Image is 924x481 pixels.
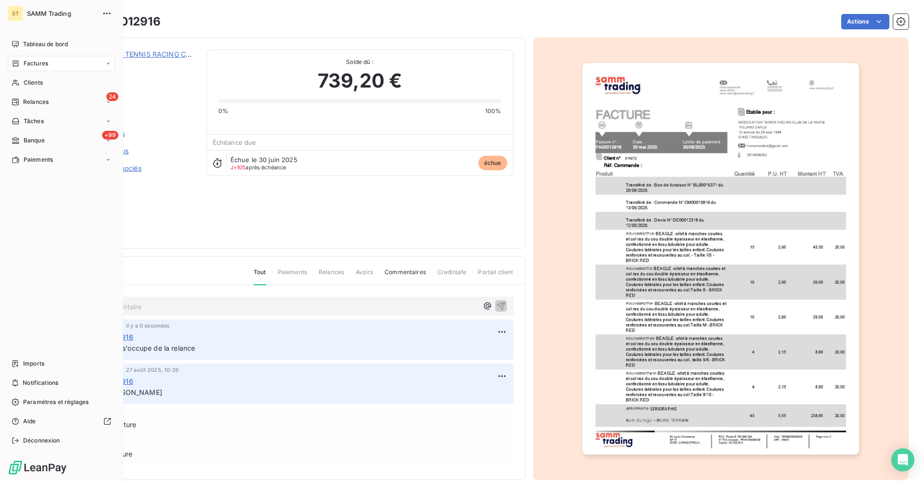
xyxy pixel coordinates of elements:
span: Paiements [24,155,53,164]
span: 739,20 € [318,66,402,95]
span: Solde dû : [218,58,501,66]
span: Tout [254,268,266,285]
span: Notifications [23,379,58,387]
span: Relances [23,98,49,106]
span: Tâches [24,117,44,126]
span: il y a 0 secondes [126,323,170,329]
span: Relances [319,268,344,284]
h3: FA00012916 [90,13,161,30]
button: Actions [841,14,889,29]
span: [PERSON_NAME] s'occupe de la relance [64,344,195,352]
span: Commentaires [385,268,426,284]
span: 100% [485,107,501,115]
span: Paramètres et réglages [23,398,89,406]
a: ASSOCIATION TENNIS RACING CLUB DE LA MUIRE [76,50,244,58]
div: ST [8,6,23,21]
img: invoice_thumbnail [582,63,859,455]
span: 0% [218,107,228,115]
img: Logo LeanPay [8,460,67,475]
span: J+105 [231,164,246,171]
span: après échéance [231,165,286,170]
span: Clients [24,78,43,87]
a: Aide [8,414,115,429]
span: 514272 [76,61,195,69]
div: Open Intercom Messenger [891,448,914,471]
span: Paiements [278,268,307,284]
span: Avoirs [356,268,373,284]
span: +99 [102,131,118,139]
span: Déconnexion [23,436,60,445]
span: 24 [106,92,118,101]
span: 27 août 2025, 10:39 [126,367,179,373]
span: Aide [23,417,36,426]
span: Banque [24,136,45,145]
span: SAMM Trading [27,10,96,17]
span: Imports [23,359,44,368]
span: Échéance due [213,139,257,146]
span: Tableau de bord [23,40,68,49]
span: échue [478,156,507,170]
span: Creditsafe [437,268,467,284]
span: Échue le 30 juin 2025 [231,156,297,164]
span: Factures [24,59,48,68]
span: Portail client [478,268,513,284]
